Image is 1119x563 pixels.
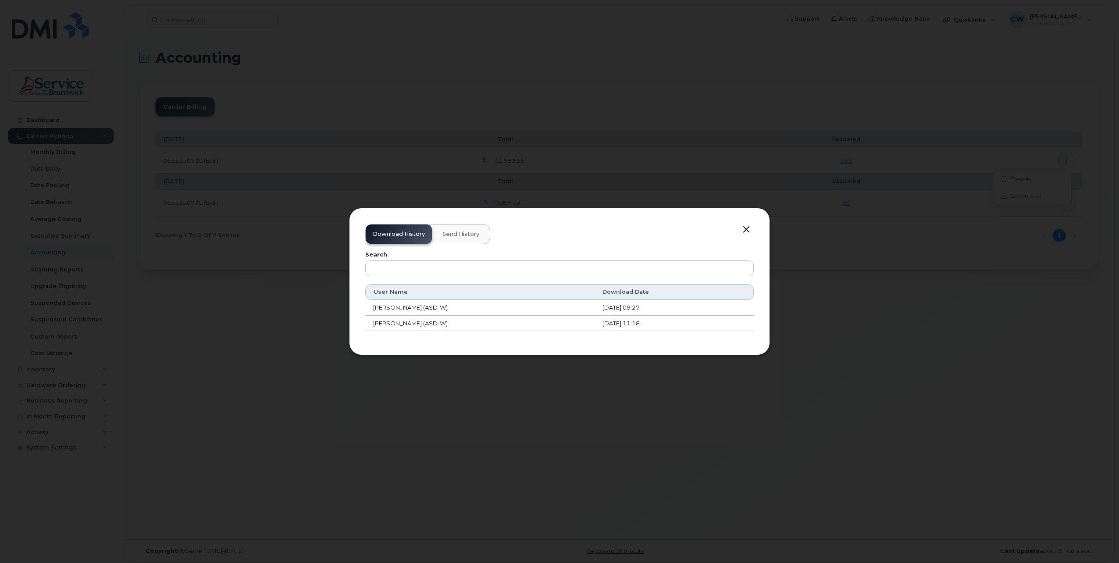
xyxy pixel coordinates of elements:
[365,252,754,258] label: Search
[595,316,754,331] td: [DATE] 11:18
[365,300,595,316] td: [PERSON_NAME] (ASD-W)
[595,300,754,316] td: [DATE] 09:27
[442,231,479,238] span: Send History
[365,284,595,300] th: User Name
[595,284,754,300] th: Download Date
[365,316,595,331] td: [PERSON_NAME] (ASD-W)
